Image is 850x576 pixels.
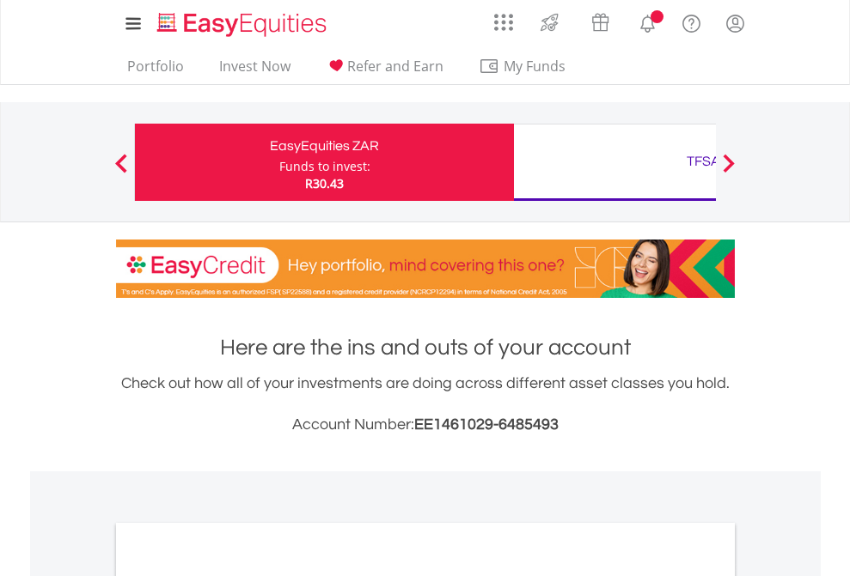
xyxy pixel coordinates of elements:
span: My Funds [479,55,591,77]
h3: Account Number: [116,413,735,437]
img: grid-menu-icon.svg [494,13,513,32]
button: Previous [104,162,138,179]
div: Check out how all of your investments are doing across different asset classes you hold. [116,372,735,437]
img: thrive-v2.svg [535,9,564,36]
a: FAQ's and Support [670,4,713,39]
a: Portfolio [120,58,191,84]
img: vouchers-v2.svg [586,9,615,36]
a: My Profile [713,4,757,42]
a: Vouchers [575,4,626,36]
span: EE1461029-6485493 [414,416,559,433]
a: Invest Now [212,58,297,84]
a: AppsGrid [483,4,524,32]
a: Notifications [626,4,670,39]
img: EasyEquities_Logo.png [154,10,333,39]
h1: Here are the ins and outs of your account [116,332,735,363]
img: EasyCredit Promotion Banner [116,239,735,298]
a: Refer and Earn [319,58,450,84]
div: EasyEquities ZAR [145,134,504,158]
a: Home page [150,4,333,39]
span: R30.43 [305,175,344,191]
span: Refer and Earn [347,57,443,76]
button: Next [712,162,746,179]
div: Funds to invest: [279,158,370,175]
